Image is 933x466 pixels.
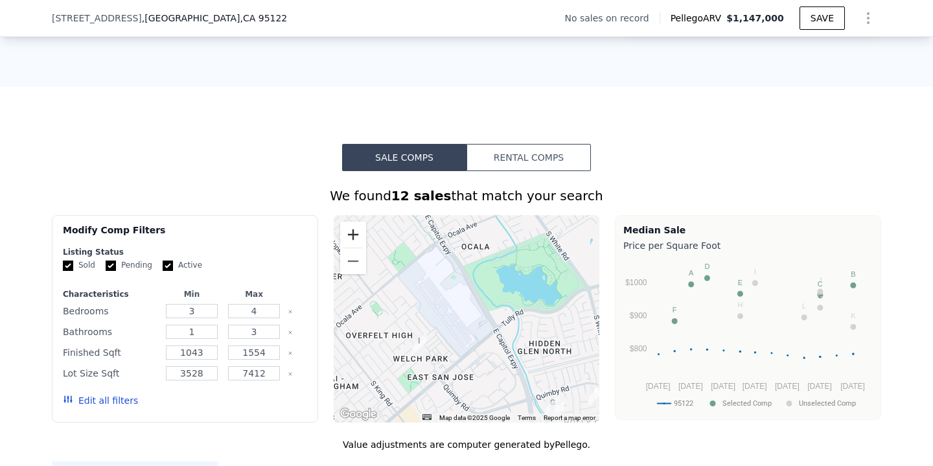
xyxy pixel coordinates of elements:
[288,351,293,356] button: Clear
[851,270,855,278] text: B
[689,269,694,277] text: A
[738,279,743,286] text: E
[623,237,873,255] div: Price per Square Foot
[802,302,806,310] text: L
[711,382,735,391] text: [DATE]
[466,144,591,171] button: Rental Comps
[106,260,152,271] label: Pending
[818,276,822,284] text: J
[630,344,647,353] text: $800
[550,402,564,424] div: 2749 Scottsdale Dr
[340,222,366,248] button: Zoom in
[678,382,703,391] text: [DATE]
[63,394,138,407] button: Edit all filters
[288,330,293,335] button: Clear
[412,334,426,356] div: 2226 Annona Ave
[564,12,659,25] div: No sales on record
[673,306,677,314] text: F
[840,382,865,391] text: [DATE]
[337,406,380,423] a: Open this area in Google Maps (opens a new window)
[63,224,307,247] div: Modify Comp Filters
[163,260,202,271] label: Active
[288,309,293,314] button: Clear
[337,406,380,423] img: Google
[775,382,800,391] text: [DATE]
[589,384,603,406] div: 2850 Burdick Way
[646,382,671,391] text: [DATE]
[225,289,282,299] div: Max
[625,278,647,287] text: $1000
[142,12,287,25] span: , [GEOGRAPHIC_DATA]
[630,311,647,320] text: $900
[340,248,366,274] button: Zoom out
[435,412,449,434] div: 1849 Rigoletto Dr
[63,261,73,271] input: Sold
[163,289,220,299] div: Min
[743,382,767,391] text: [DATE]
[163,261,173,271] input: Active
[737,301,743,309] text: H
[391,188,452,204] strong: 12 sales
[800,6,845,30] button: SAVE
[63,247,307,257] div: Listing Status
[818,292,824,300] text: G
[546,396,560,418] div: 2733 Scottsdale Dr
[52,187,881,205] div: We found that match your search
[106,261,116,271] input: Pending
[518,414,536,421] a: Terms (opens in new tab)
[818,280,823,288] text: C
[342,144,466,171] button: Sale Comps
[63,323,158,341] div: Bathrooms
[288,371,293,377] button: Clear
[855,5,881,31] button: Show Options
[704,262,709,270] text: D
[422,414,432,420] button: Keyboard shortcuts
[722,399,772,408] text: Selected Comp
[63,344,158,362] div: Finished Sqft
[63,302,158,320] div: Bedrooms
[807,382,832,391] text: [DATE]
[240,13,287,23] span: , CA 95122
[63,364,158,382] div: Lot Size Sqft
[674,399,693,408] text: 95122
[799,399,856,408] text: Unselected Comp
[63,260,95,271] label: Sold
[623,255,873,417] svg: A chart.
[726,13,784,23] span: $1,147,000
[52,438,881,451] div: Value adjustments are computer generated by Pellego .
[63,289,158,299] div: Characteristics
[671,12,727,25] span: Pellego ARV
[754,268,756,275] text: I
[623,224,873,237] div: Median Sale
[851,312,856,320] text: K
[544,414,595,421] a: Report a map error
[52,12,142,25] span: [STREET_ADDRESS]
[439,414,510,421] span: Map data ©2025 Google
